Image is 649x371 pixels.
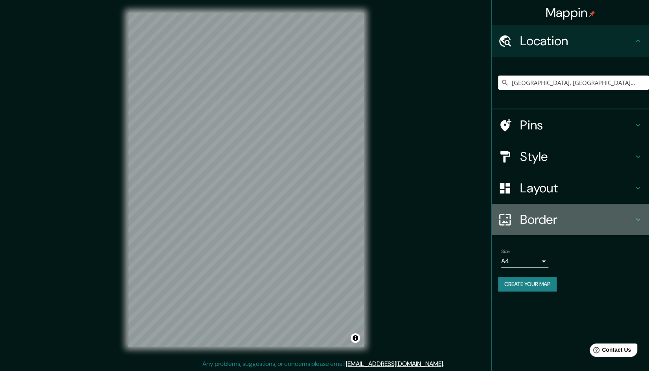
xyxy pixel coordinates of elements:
h4: Pins [520,117,633,133]
div: . [444,359,445,369]
label: Size [501,248,509,255]
div: Style [492,141,649,172]
h4: Mappin [546,5,596,20]
h4: Location [520,33,633,49]
a: [EMAIL_ADDRESS][DOMAIN_NAME] [346,360,443,368]
div: Pins [492,109,649,141]
button: Create your map [498,277,557,292]
h4: Layout [520,180,633,196]
button: Toggle attribution [351,333,360,343]
h4: Style [520,149,633,164]
div: Layout [492,172,649,204]
img: pin-icon.png [589,11,595,17]
div: A4 [501,255,548,268]
h4: Border [520,212,633,227]
input: Pick your city or area [498,76,649,90]
div: Location [492,25,649,57]
div: Border [492,204,649,235]
iframe: Help widget launcher [579,340,640,362]
canvas: Map [128,13,364,347]
p: Any problems, suggestions, or concerns please email . [202,359,444,369]
div: . [445,359,447,369]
